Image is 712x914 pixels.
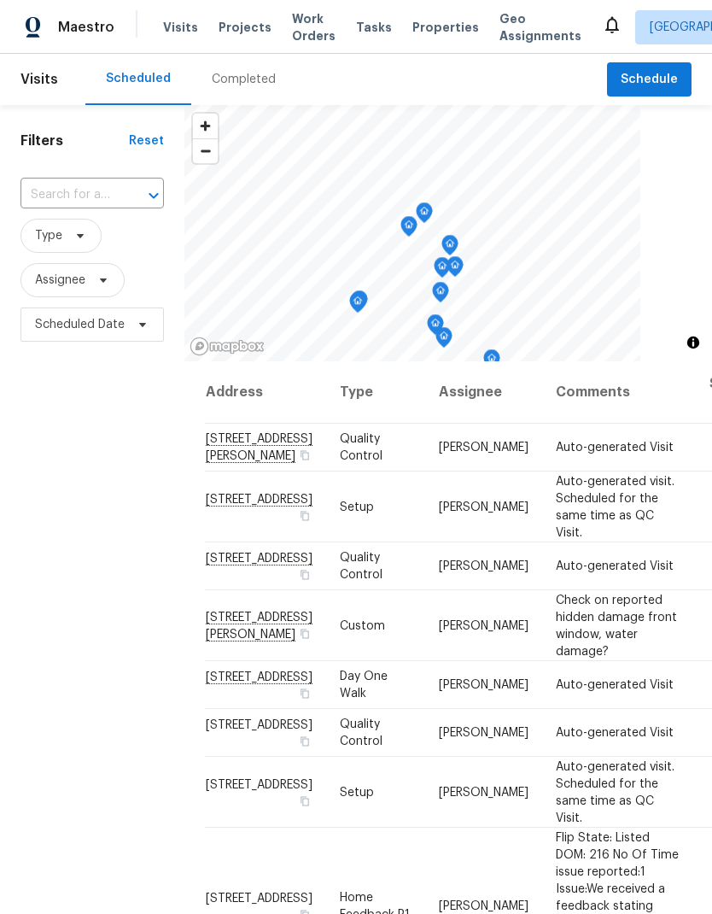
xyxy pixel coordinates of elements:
span: Projects [219,19,271,36]
span: Work Orders [292,10,336,44]
span: [PERSON_NAME] [439,679,528,691]
button: Copy Address [297,793,312,808]
span: [STREET_ADDRESS] [206,892,312,904]
span: Properties [412,19,479,36]
div: Map marker [349,292,366,319]
button: Toggle attribution [683,332,703,353]
button: Copy Address [297,734,312,749]
h1: Filters [20,132,129,149]
button: Open [142,184,166,208]
button: Copy Address [297,567,312,583]
a: Mapbox homepage [190,337,265,356]
th: Comments [542,361,696,424]
span: [STREET_ADDRESS] [206,778,312,790]
span: Visits [20,61,58,98]
button: Copy Address [297,625,312,641]
span: Auto-generated Visit [556,679,674,691]
span: [PERSON_NAME] [439,727,528,739]
div: Map marker [400,216,417,243]
input: Search for an address... [20,182,116,208]
span: Tasks [356,21,392,33]
span: Zoom out [193,139,218,163]
span: Toggle attribution [688,333,698,352]
button: Copy Address [297,507,312,523]
th: Type [326,361,425,424]
div: Reset [129,132,164,149]
button: Zoom in [193,114,218,138]
span: Auto-generated visit. Scheduled for the same time as QC Visit. [556,475,674,538]
span: Visits [163,19,198,36]
div: Map marker [483,349,500,376]
span: Quality Control [340,433,382,462]
button: Zoom out [193,138,218,163]
span: Auto-generated visit. Scheduled for the same time as QC Visit. [556,760,674,823]
canvas: Map [184,105,640,361]
div: Map marker [351,290,368,317]
span: Geo Assignments [499,10,581,44]
span: Scheduled Date [35,316,125,333]
span: Check on reported hidden damage front window, water damage? [556,594,677,657]
div: Completed [212,71,276,88]
span: Auto-generated Visit [556,560,674,572]
div: Map marker [427,314,444,341]
span: [STREET_ADDRESS] [206,719,312,731]
span: Setup [340,501,374,513]
button: Schedule [607,62,692,97]
span: Maestro [58,19,114,36]
div: Map marker [435,327,452,354]
span: [PERSON_NAME] [439,786,528,798]
span: [PERSON_NAME] [439,442,528,454]
span: [PERSON_NAME] [439,619,528,631]
div: Map marker [416,202,433,229]
div: Map marker [432,282,449,308]
span: Quality Control [340,718,382,747]
span: [PERSON_NAME] [439,899,528,911]
span: Custom [340,619,385,631]
div: Map marker [434,257,451,284]
span: Auto-generated Visit [556,442,674,454]
button: Copy Address [297,686,312,701]
div: Map marker [441,235,458,261]
button: Copy Address [297,448,312,463]
span: [PERSON_NAME] [439,501,528,513]
span: Setup [340,786,374,798]
span: Auto-generated Visit [556,727,674,739]
th: Assignee [425,361,542,424]
span: [PERSON_NAME] [439,560,528,572]
span: Day One Walk [340,671,388,700]
span: Type [35,227,62,244]
div: Scheduled [106,70,171,87]
div: Map marker [446,256,464,283]
th: Address [205,361,326,424]
span: Schedule [621,69,678,91]
span: Quality Control [340,552,382,581]
span: Assignee [35,272,85,289]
